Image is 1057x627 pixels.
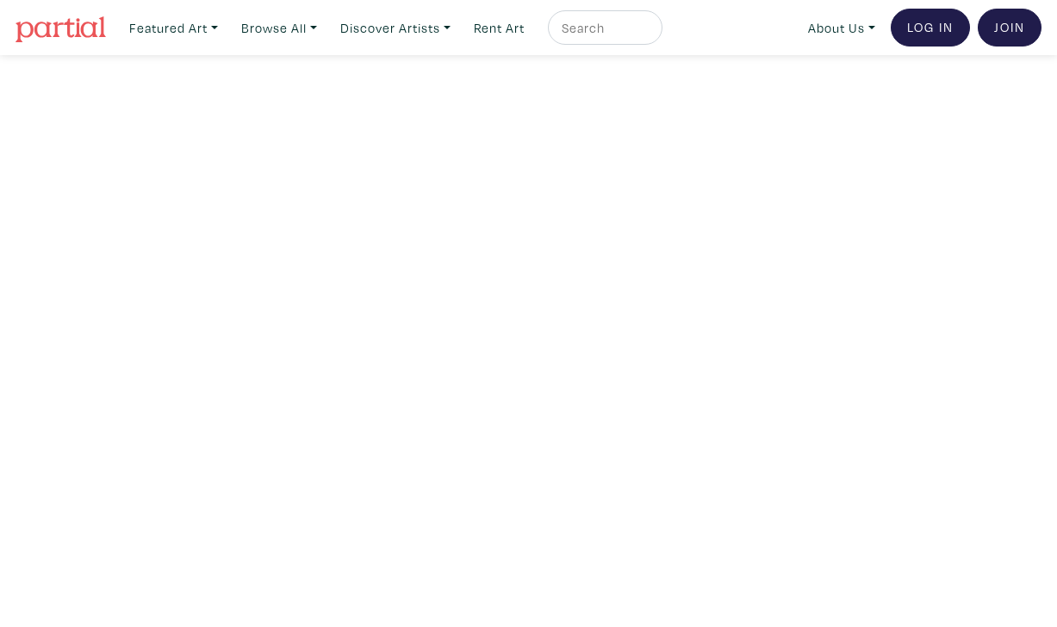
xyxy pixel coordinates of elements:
a: Discover Artists [333,10,458,46]
a: About Us [800,10,883,46]
a: Featured Art [121,10,226,46]
a: Browse All [233,10,325,46]
input: Search [560,17,646,39]
a: Join [978,9,1041,47]
a: Rent Art [466,10,532,46]
a: Log In [891,9,970,47]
